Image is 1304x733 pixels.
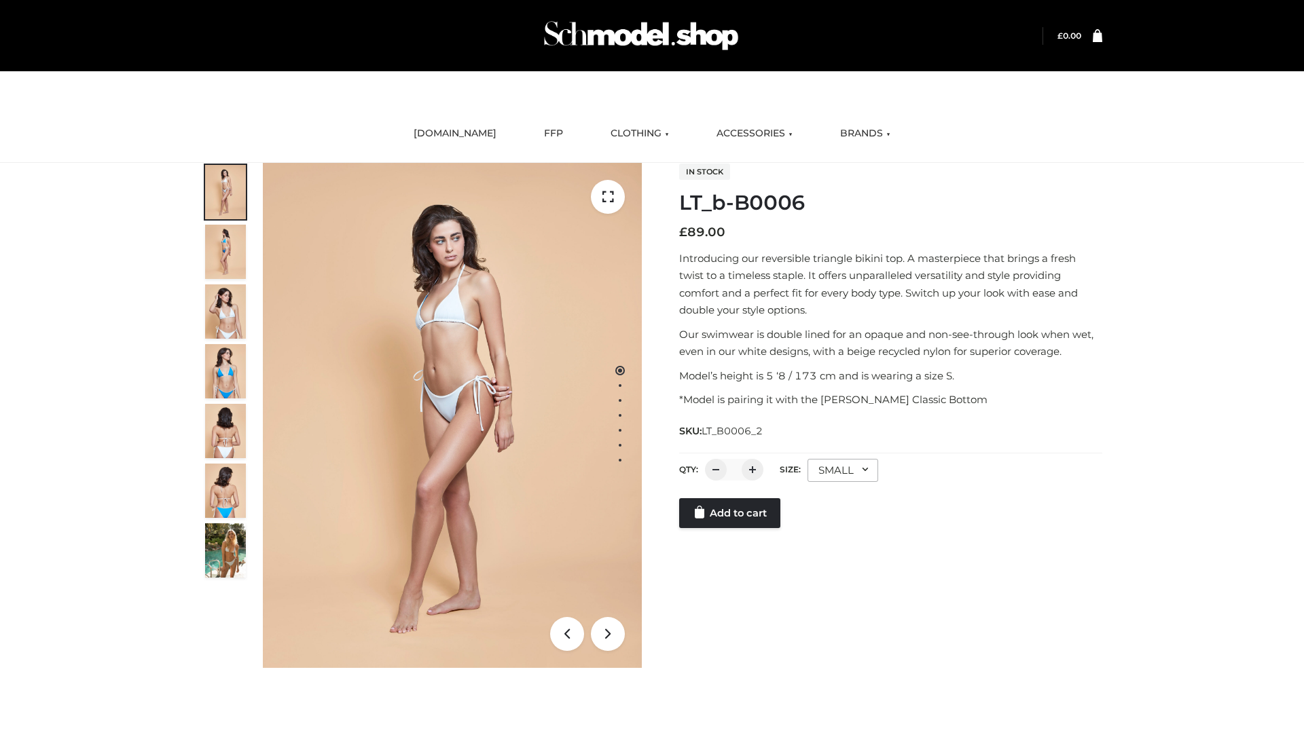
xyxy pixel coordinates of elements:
[205,225,246,279] img: ArielClassicBikiniTop_CloudNine_AzureSky_OW114ECO_2-scaled.jpg
[808,459,878,482] div: SMALL
[205,464,246,518] img: ArielClassicBikiniTop_CloudNine_AzureSky_OW114ECO_8-scaled.jpg
[679,225,725,240] bdi: 89.00
[679,367,1102,385] p: Model’s height is 5 ‘8 / 173 cm and is wearing a size S.
[205,523,246,578] img: Arieltop_CloudNine_AzureSky2.jpg
[679,391,1102,409] p: *Model is pairing it with the [PERSON_NAME] Classic Bottom
[534,119,573,149] a: FFP
[679,326,1102,360] p: Our swimwear is double lined for an opaque and non-see-through look when wet, even in our white d...
[702,425,763,437] span: LT_B0006_2
[679,250,1102,319] p: Introducing our reversible triangle bikini top. A masterpiece that brings a fresh twist to a time...
[205,344,246,398] img: ArielClassicBikiniTop_CloudNine_AzureSky_OW114ECO_4-scaled.jpg
[600,119,679,149] a: CLOTHING
[205,165,246,219] img: ArielClassicBikiniTop_CloudNine_AzureSky_OW114ECO_1-scaled.jpg
[830,119,901,149] a: BRANDS
[263,163,642,668] img: LT_b-B0006
[1057,31,1063,41] span: £
[780,464,801,474] label: Size:
[1057,31,1081,41] bdi: 0.00
[205,404,246,458] img: ArielClassicBikiniTop_CloudNine_AzureSky_OW114ECO_7-scaled.jpg
[539,9,743,62] img: Schmodel Admin 964
[403,119,507,149] a: [DOMAIN_NAME]
[679,464,698,474] label: QTY:
[1057,31,1081,41] a: £0.00
[205,284,246,339] img: ArielClassicBikiniTop_CloudNine_AzureSky_OW114ECO_3-scaled.jpg
[679,164,730,180] span: In stock
[679,191,1102,215] h1: LT_b-B0006
[706,119,803,149] a: ACCESSORIES
[679,423,764,439] span: SKU:
[679,225,687,240] span: £
[679,498,780,528] a: Add to cart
